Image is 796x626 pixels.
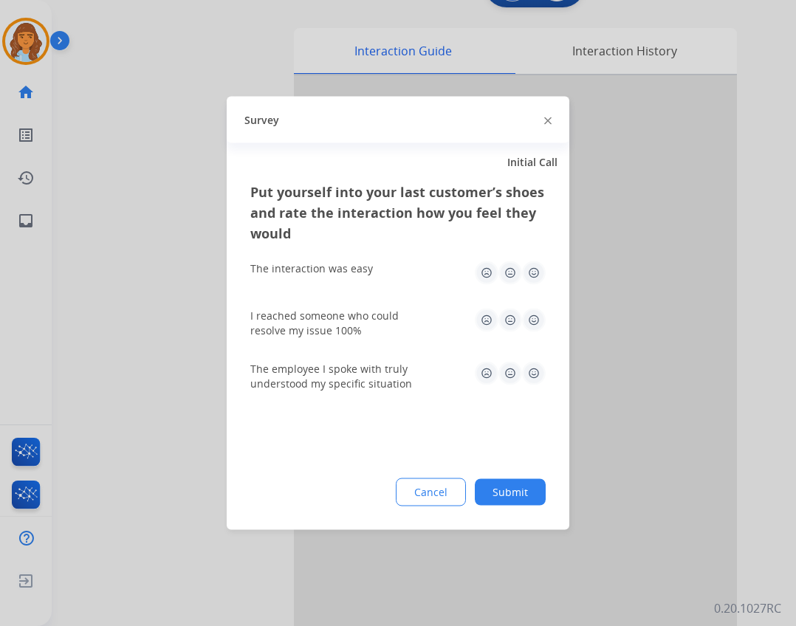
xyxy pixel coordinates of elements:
button: Cancel [396,478,466,506]
button: Submit [475,479,546,506]
div: I reached someone who could resolve my issue 100% [250,309,428,338]
img: close-button [544,117,552,124]
div: The interaction was easy [250,261,373,276]
span: Initial Call [507,155,557,170]
span: Survey [244,112,279,127]
h3: Put yourself into your last customer’s shoes and rate the interaction how you feel they would [250,182,546,244]
p: 0.20.1027RC [714,599,781,617]
div: The employee I spoke with truly understood my specific situation [250,362,428,391]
